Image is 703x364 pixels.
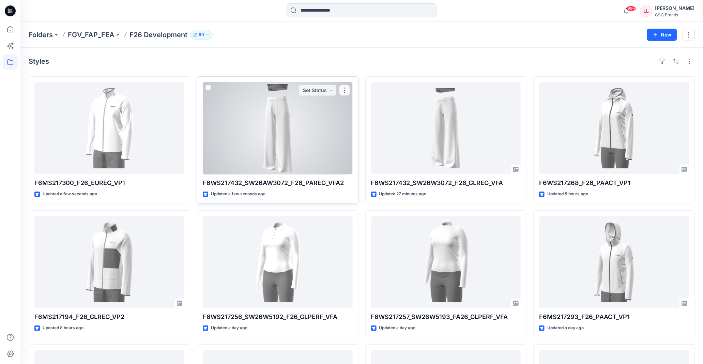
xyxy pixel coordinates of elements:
[539,216,689,308] a: F6MS217293_F26_PAACT_VP1
[43,324,83,332] p: Updated 8 hours ago
[379,191,427,198] p: Updated 27 minutes ago
[190,30,213,40] button: 60
[547,324,584,332] p: Updated a day ago
[655,12,694,17] div: CSC Brands
[203,178,353,188] p: F6WS217432_SW26AW3072_F26_PAREG_VFA2
[203,312,353,322] p: F6WS217256_SW26W5192_F26_GLPERF_VFA
[371,312,521,322] p: F6WS217257_SW26W5193_FA26_GLPERF_VFA
[211,324,247,332] p: Updated a day ago
[547,191,588,198] p: Updated 8 hours ago
[29,57,49,65] h4: Styles
[199,31,204,39] p: 60
[34,312,184,322] p: F6MS217194_F26_GLREG_VP2
[379,324,416,332] p: Updated a day ago
[539,178,689,188] p: F6WS217268_F26_PAACT_VP1
[129,30,187,40] p: F26 Development
[34,178,184,188] p: F6MS217300_F26_EUREG_VP1
[203,82,353,174] a: F6WS217432_SW26AW3072_F26_PAREG_VFA2
[655,4,694,12] div: [PERSON_NAME]
[34,216,184,308] a: F6MS217194_F26_GLREG_VP2
[34,82,184,174] a: F6MS217300_F26_EUREG_VP1
[626,6,636,11] span: 99+
[539,312,689,322] p: F6MS217293_F26_PAACT_VP1
[371,82,521,174] a: F6WS217432_SW26W3072_F26_GLREG_VFA
[371,178,521,188] p: F6WS217432_SW26W3072_F26_GLREG_VFA
[68,30,114,40] a: FGV_FAP_FEA
[203,216,353,308] a: F6WS217256_SW26W5192_F26_GLPERF_VFA
[371,216,521,308] a: F6WS217257_SW26W5193_FA26_GLPERF_VFA
[29,30,53,40] a: Folders
[43,191,97,198] p: Updated a few seconds ago
[211,191,265,198] p: Updated a few seconds ago
[647,29,677,41] button: New
[640,5,652,17] div: LL
[539,82,689,174] a: F6WS217268_F26_PAACT_VP1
